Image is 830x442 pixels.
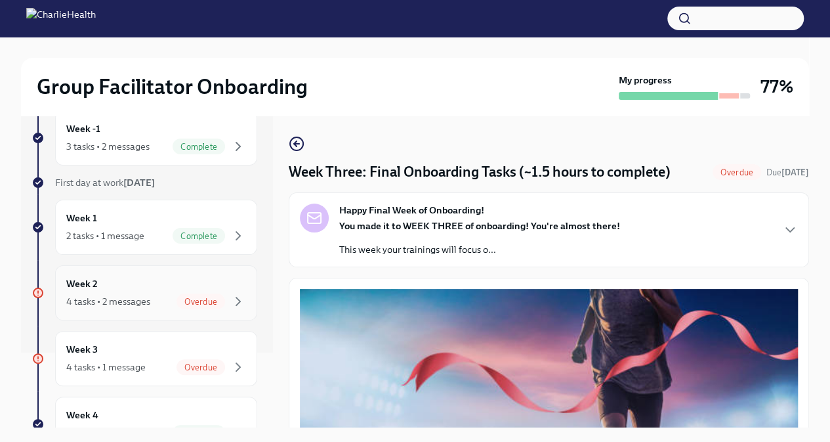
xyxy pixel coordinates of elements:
[66,408,98,422] h6: Week 4
[66,122,100,136] h6: Week -1
[339,220,620,232] strong: You made it to WEEK THREE of onboarding! You're almost there!
[619,74,672,87] strong: My progress
[66,229,144,242] div: 2 tasks • 1 message
[66,295,150,308] div: 4 tasks • 2 messages
[173,142,225,152] span: Complete
[55,177,155,188] span: First day at work
[173,231,225,241] span: Complete
[31,200,257,255] a: Week 12 tasks • 1 messageComplete
[760,75,793,99] h3: 77%
[66,361,146,374] div: 4 tasks • 1 message
[31,176,257,189] a: First day at work[DATE]
[66,211,97,225] h6: Week 1
[766,167,809,177] span: Due
[66,426,94,439] div: 2 tasks
[766,166,809,179] span: September 27th, 2025 10:00
[713,167,761,177] span: Overdue
[289,162,671,182] h4: Week Three: Final Onboarding Tasks (~1.5 hours to complete)
[339,243,620,256] p: This week your trainings will focus o...
[66,140,150,153] div: 3 tasks • 2 messages
[37,74,308,100] h2: Group Facilitator Onboarding
[781,167,809,177] strong: [DATE]
[26,8,96,29] img: CharlieHealth
[176,363,225,372] span: Overdue
[66,276,98,291] h6: Week 2
[123,177,155,188] strong: [DATE]
[339,204,484,217] strong: Happy Final Week of Onboarding!
[31,331,257,386] a: Week 34 tasks • 1 messageOverdue
[31,265,257,320] a: Week 24 tasks • 2 messagesOverdue
[66,342,98,357] h6: Week 3
[176,297,225,307] span: Overdue
[31,110,257,166] a: Week -13 tasks • 2 messagesComplete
